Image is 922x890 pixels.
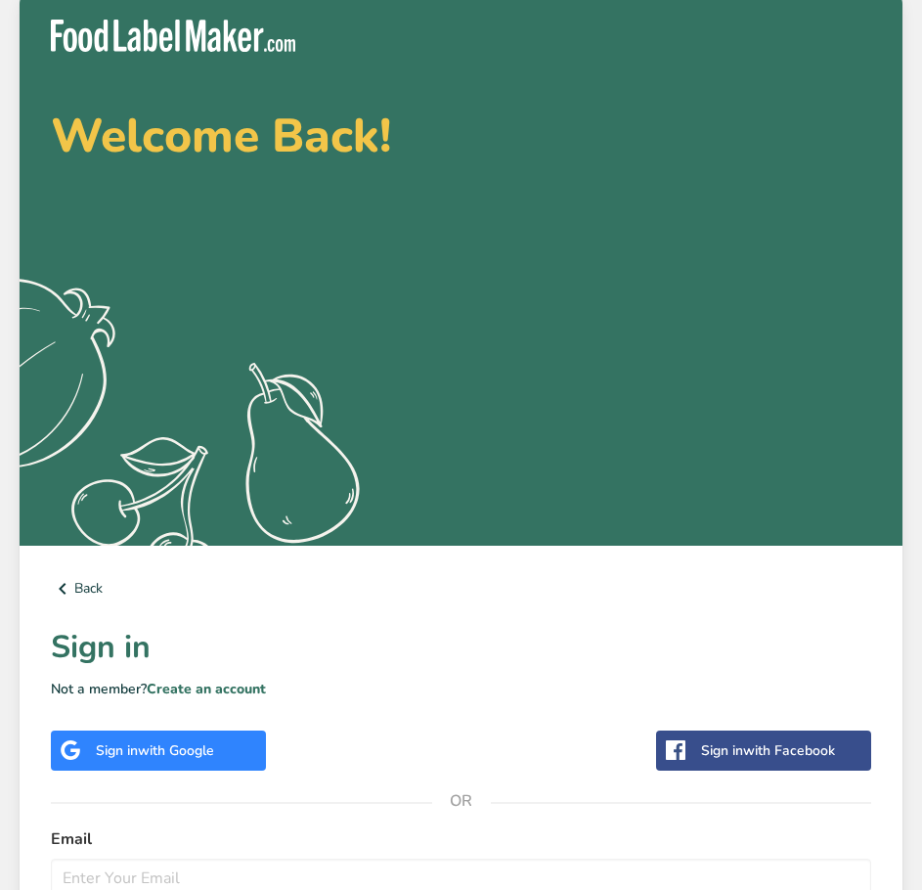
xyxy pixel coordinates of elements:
[51,577,871,601] a: Back
[701,740,835,761] div: Sign in
[51,20,295,52] img: Food Label Maker
[51,624,871,671] h1: Sign in
[51,827,871,851] label: Email
[51,679,871,699] p: Not a member?
[432,772,491,830] span: OR
[96,740,214,761] div: Sign in
[743,741,835,760] span: with Facebook
[51,112,871,159] h2: Welcome Back!
[147,680,266,698] a: Create an account
[138,741,214,760] span: with Google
